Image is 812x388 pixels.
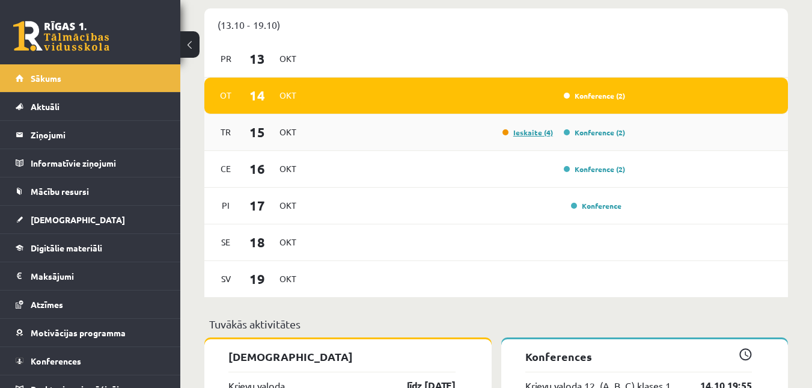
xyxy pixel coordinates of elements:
[213,233,239,251] span: Se
[31,186,89,197] span: Mācību resursi
[275,86,301,105] span: Okt
[228,348,456,365] p: [DEMOGRAPHIC_DATA]
[13,21,109,51] a: Rīgas 1. Tālmācības vidusskola
[209,316,783,332] p: Tuvākās aktivitātes
[16,177,165,205] a: Mācību resursi
[31,149,165,177] legend: Informatīvie ziņojumi
[16,93,165,120] a: Aktuāli
[275,123,301,141] span: Okt
[525,348,752,365] p: Konferences
[16,262,165,290] a: Maksājumi
[571,201,621,211] a: Konference
[275,196,301,215] span: Okt
[31,299,63,310] span: Atzīmes
[16,347,165,375] a: Konferences
[239,49,276,69] span: 13
[16,64,165,92] a: Sākums
[31,356,81,366] span: Konferences
[31,327,126,338] span: Motivācijas programma
[16,234,165,262] a: Digitālie materiāli
[239,196,276,215] span: 17
[16,121,165,149] a: Ziņojumi
[31,214,125,225] span: [DEMOGRAPHIC_DATA]
[275,233,301,251] span: Okt
[275,269,301,288] span: Okt
[213,269,239,288] span: Sv
[213,49,239,68] span: Pr
[275,159,301,178] span: Okt
[31,73,61,84] span: Sākums
[16,319,165,346] a: Motivācijas programma
[213,123,239,141] span: Tr
[564,91,625,100] a: Konference (2)
[31,262,165,290] legend: Maksājumi
[502,128,553,137] a: Ieskaite (4)
[275,49,301,68] span: Okt
[31,242,102,253] span: Digitālie materiāli
[239,122,276,142] span: 15
[213,159,239,178] span: Ce
[204,8,788,41] div: (13.10 - 19.10)
[16,291,165,318] a: Atzīmes
[564,164,625,174] a: Konference (2)
[16,206,165,233] a: [DEMOGRAPHIC_DATA]
[31,101,60,112] span: Aktuāli
[239,232,276,252] span: 18
[564,128,625,137] a: Konference (2)
[239,85,276,105] span: 14
[239,269,276,289] span: 19
[239,159,276,179] span: 16
[16,149,165,177] a: Informatīvie ziņojumi
[31,121,165,149] legend: Ziņojumi
[213,86,239,105] span: Ot
[213,196,239,215] span: Pi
